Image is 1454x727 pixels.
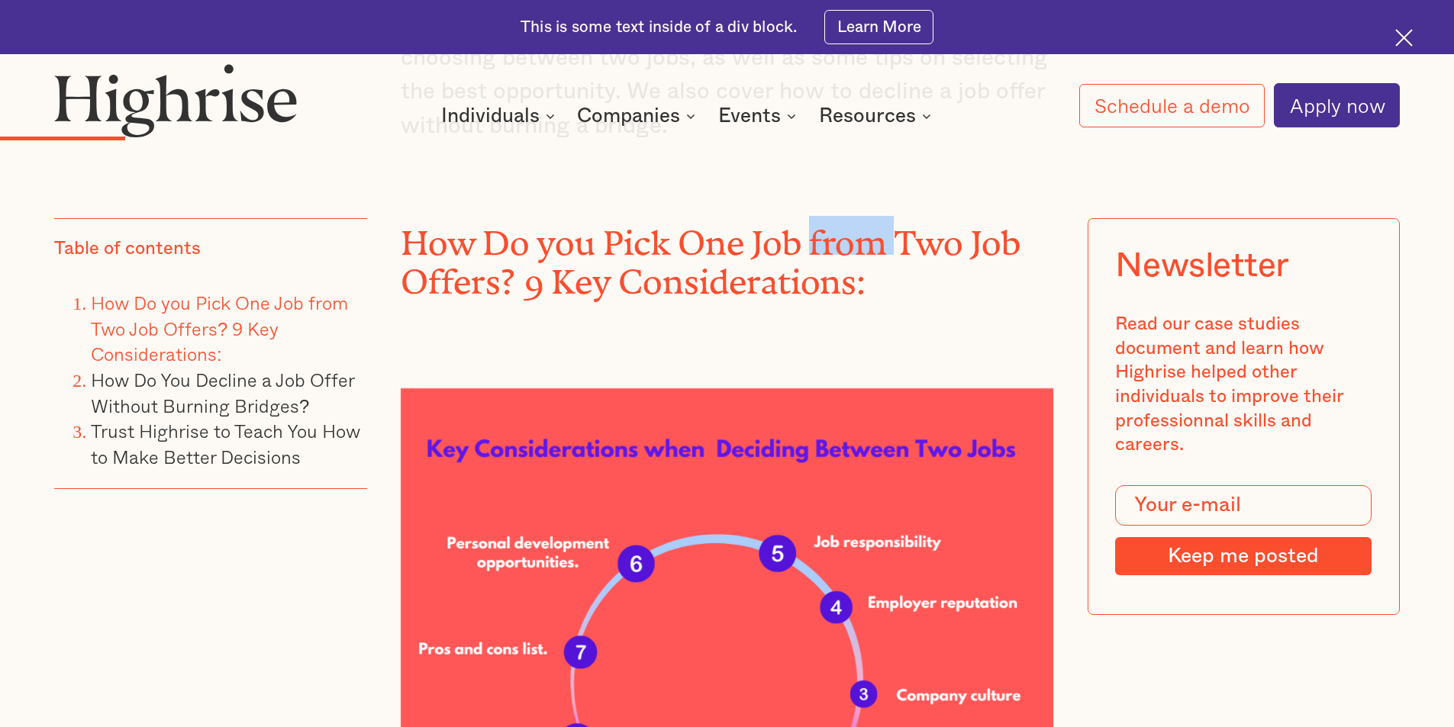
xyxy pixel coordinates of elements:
div: Events [718,107,801,125]
a: How Do you Pick One Job from Two Job Offers? 9 Key Considerations: [91,288,348,368]
div: Events [718,107,781,125]
div: Newsletter [1115,246,1289,285]
h2: How Do you Pick One Job from Two Job Offers? 9 Key Considerations: [401,216,1054,293]
form: Modal Form [1115,485,1372,575]
a: How Do You Decline a Job Offer Without Burning Bridges? [91,365,354,420]
input: Keep me posted [1115,537,1372,575]
img: Cross icon [1395,29,1413,47]
a: Apply now [1274,83,1400,127]
img: Highrise logo [54,63,297,137]
div: Companies [577,107,680,125]
div: Resources [819,107,916,125]
div: Resources [819,107,936,125]
div: Table of contents [54,237,201,262]
div: Read our case studies document and learn how Highrise helped other individuals to improve their p... [1115,313,1372,458]
div: Individuals [441,107,540,125]
input: Your e-mail [1115,485,1372,526]
div: Companies [577,107,700,125]
div: This is some text inside of a div block. [521,17,797,38]
a: Schedule a demo [1079,84,1265,127]
div: Individuals [441,107,559,125]
a: Trust Highrise to Teach You How to Make Better Decisions [91,417,360,471]
a: Learn More [824,10,933,44]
